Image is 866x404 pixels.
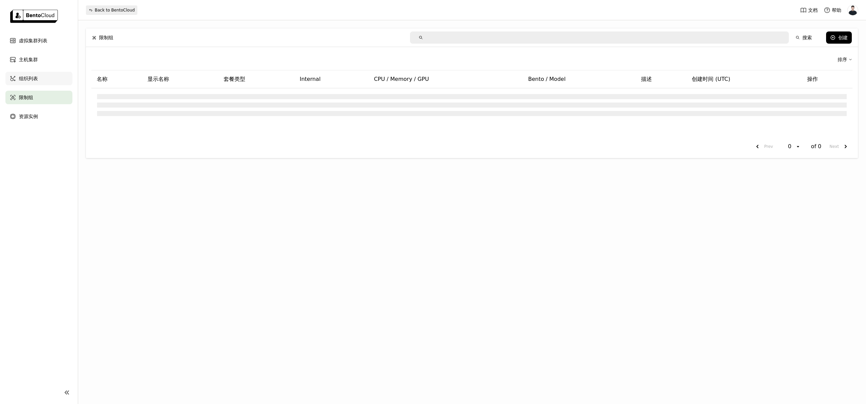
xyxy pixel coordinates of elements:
div: 排序 [838,56,847,63]
a: 主机集群 [5,53,72,66]
button: 搜索 [792,31,816,44]
div: 0 [786,143,795,150]
span: 虚拟集群列表 [19,37,47,45]
button: 创建 [826,31,852,44]
a: 文档 [800,7,818,14]
span: of 0 [811,143,821,150]
span: 组织列表 [19,74,38,83]
th: Bento / Model [523,70,636,88]
span: 帮助 [832,7,841,13]
span: 文档 [808,7,818,13]
th: 显示名称 [142,70,218,88]
button: Back to BentoCloud [86,5,137,15]
span: 限制组 [19,93,33,102]
div: 帮助 [824,7,841,14]
th: 创建时间 (UTC) [686,70,802,88]
svg: open [795,144,801,149]
a: 限制组 [5,91,72,104]
span: 主机集群 [19,55,38,64]
th: Internal [294,70,369,88]
a: 资源实例 [5,110,72,123]
th: 描述 [636,70,686,88]
th: 套餐类型 [218,70,294,88]
img: 金洋 刘 [848,5,858,15]
th: 操作 [802,70,852,88]
span: 资源实例 [19,112,38,120]
span: 限制组 [99,34,113,41]
div: 排序 [838,52,852,67]
a: 组织列表 [5,72,72,85]
img: logo [9,9,59,23]
button: next page. current page 0 of 0 [827,140,852,153]
button: previous page. current page 0 of 0 [751,140,776,153]
a: 虚拟集群列表 [5,34,72,47]
span: Back to BentoCloud [95,7,135,13]
th: 名称 [91,70,142,88]
th: CPU / Memory / GPU [368,70,523,88]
